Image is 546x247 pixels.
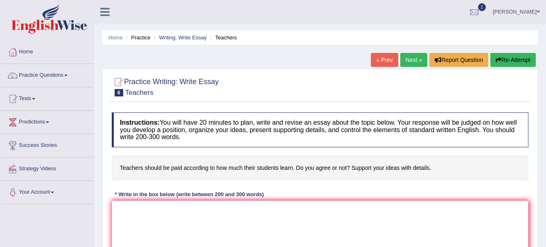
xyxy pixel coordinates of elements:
[115,89,123,96] span: 6
[0,111,94,131] a: Predictions
[429,53,488,67] button: Report Question
[490,53,536,67] button: Re-Attempt
[400,53,427,67] a: Next »
[0,41,94,61] a: Home
[124,34,150,41] li: Practice
[208,34,237,41] li: Teachers
[120,119,160,126] b: Instructions:
[478,3,486,11] span: 2
[112,112,528,147] h4: You will have 20 minutes to plan, write and revise an essay about the topic below. Your response ...
[0,64,94,85] a: Practice Questions
[0,87,94,108] a: Tests
[0,158,94,178] a: Strategy Videos
[0,134,94,155] a: Success Stories
[108,34,123,41] a: Home
[125,89,153,96] small: Teachers
[112,190,267,198] div: * Write in the box below (write between 200 and 300 words)
[112,156,528,181] h4: Teachers should be paid according to how much their students learn. Do you agree or not? Support ...
[371,53,398,67] a: « Prev
[112,76,219,96] h2: Practice Writing: Write Essay
[0,181,94,201] a: Your Account
[159,34,207,41] a: Writing: Write Essay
